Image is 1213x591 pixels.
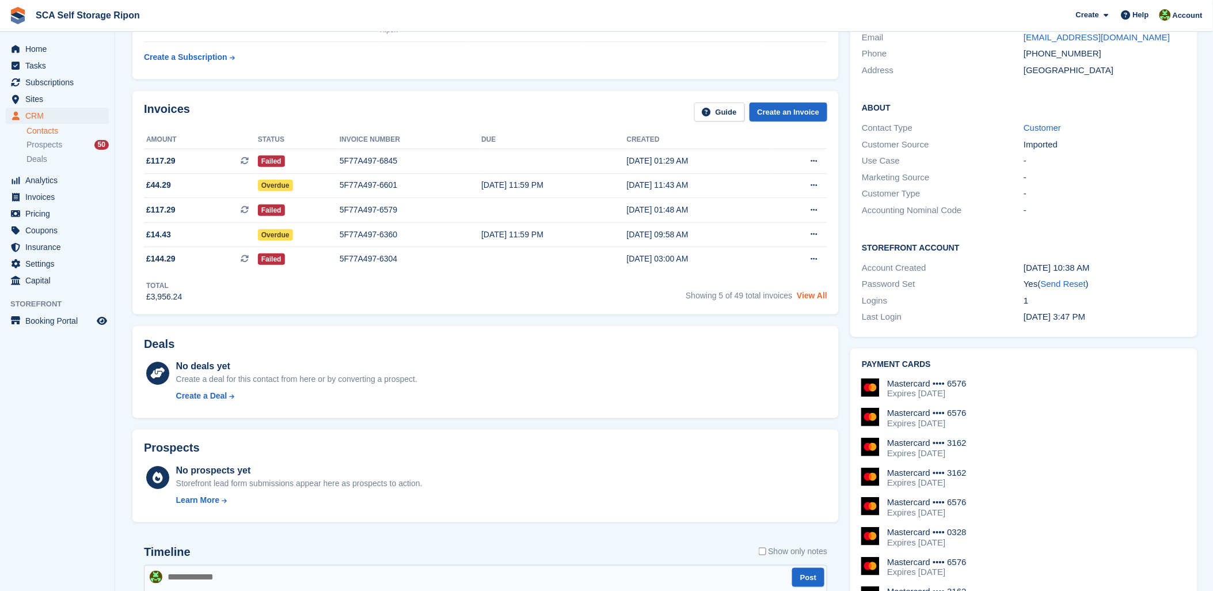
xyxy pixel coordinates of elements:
a: menu [6,74,109,90]
div: Storefront lead form submissions appear here as prospects to action. [176,478,423,490]
div: - [1024,187,1185,200]
a: Preview store [95,314,109,328]
div: 5F77A497-6601 [340,179,481,191]
th: Due [481,131,626,149]
span: Storefront [10,298,115,310]
div: Mastercard •••• 6576 [887,557,967,567]
span: Failed [258,204,285,216]
th: Created [627,131,771,149]
span: Failed [258,253,285,265]
img: Kelly Neesham [1159,9,1171,21]
h2: Timeline [144,545,191,559]
span: Create [1076,9,1099,21]
div: - [1024,154,1185,168]
div: Address [862,64,1024,77]
span: Sites [25,91,94,107]
div: Expires [DATE] [887,448,967,459]
span: ( ) [1038,279,1089,289]
input: Show only notes [759,545,766,558]
img: Kelly Neesham [150,571,162,584]
span: £44.29 [146,179,171,191]
div: 5F77A497-6360 [340,229,481,241]
div: [DATE] 01:29 AM [627,155,771,167]
div: Customer Type [862,187,1024,200]
div: Mastercard •••• 6576 [887,497,967,507]
div: Expires [DATE] [887,388,967,399]
div: [DATE] 11:43 AM [627,179,771,191]
div: Expires [DATE] [887,418,967,429]
a: menu [6,108,109,124]
span: Showing 5 of 49 total invoices [686,291,792,300]
h2: About [862,101,1185,113]
span: Settings [25,256,94,272]
div: [GEOGRAPHIC_DATA] [1024,64,1185,77]
span: Account [1173,10,1203,21]
a: View All [797,291,827,300]
div: No deals yet [176,359,417,373]
img: Mastercard Logo [861,497,880,516]
div: - [1024,171,1185,184]
span: £14.43 [146,229,171,241]
div: Contact Type [862,122,1024,135]
a: Contacts [26,126,109,137]
div: Yes [1024,278,1185,291]
span: Overdue [258,180,293,191]
a: Learn More [176,494,423,506]
div: No prospects yet [176,464,423,478]
th: Status [258,131,340,149]
a: menu [6,206,109,222]
div: Expires [DATE] [887,478,967,488]
div: £3,956.24 [146,291,182,303]
a: menu [6,313,109,329]
a: menu [6,58,109,74]
img: Mastercard Logo [861,408,880,426]
span: Insurance [25,239,94,255]
img: stora-icon-8386f47178a22dfd0bd8f6a31ec36ba5ce8667c1dd55bd0f319d3a0aa187defe.svg [9,7,26,24]
div: Create a Subscription [144,51,227,63]
span: £117.29 [146,155,176,167]
div: Phone [862,47,1024,60]
div: Mastercard •••• 6576 [887,378,967,389]
span: £117.29 [146,204,176,216]
div: Expires [DATE] [887,537,967,548]
a: Guide [694,103,745,122]
div: Imported [1024,138,1185,151]
a: SCA Self Storage Ripon [31,6,145,25]
div: [PHONE_NUMBER] [1024,47,1185,60]
span: Deals [26,154,47,165]
div: 50 [94,140,109,150]
a: menu [6,222,109,238]
a: menu [6,91,109,107]
span: Overdue [258,229,293,241]
span: Capital [25,272,94,289]
div: Mastercard •••• 6576 [887,408,967,418]
span: Invoices [25,189,94,205]
div: Use Case [862,154,1024,168]
a: menu [6,189,109,205]
span: Tasks [25,58,94,74]
div: Logins [862,294,1024,308]
span: Analytics [25,172,94,188]
div: Total [146,281,182,291]
h2: Invoices [144,103,190,122]
img: Mastercard Logo [861,468,880,486]
div: 5F77A497-6304 [340,253,481,265]
button: Post [792,568,824,587]
div: Learn More [176,494,219,506]
a: Create a Deal [176,390,417,402]
div: [DATE] 11:59 PM [481,229,626,241]
span: Subscriptions [25,74,94,90]
a: [EMAIL_ADDRESS][DOMAIN_NAME] [1024,32,1170,42]
h2: Storefront Account [862,241,1185,253]
img: Mastercard Logo [861,438,880,456]
img: Mastercard Logo [861,557,880,575]
div: [DATE] 09:58 AM [627,229,771,241]
div: Account Created [862,262,1024,275]
div: [DATE] 11:59 PM [481,179,626,191]
div: Mastercard •••• 3162 [887,438,967,448]
h2: Prospects [144,441,200,454]
div: [DATE] 03:00 AM [627,253,771,265]
div: Password Set [862,278,1024,291]
div: Last Login [862,310,1024,324]
div: [DATE] 10:38 AM [1024,262,1185,275]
